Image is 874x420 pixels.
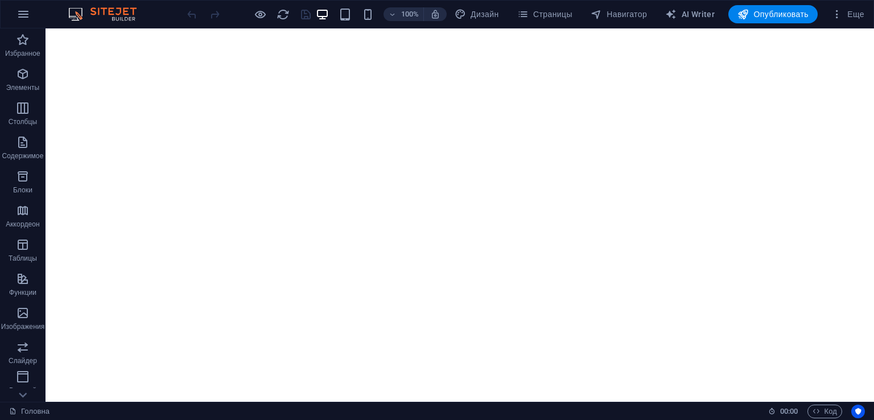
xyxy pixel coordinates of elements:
[661,5,719,23] button: AI Writer
[450,5,504,23] div: Дизайн (Ctrl+Alt+Y)
[813,405,837,418] span: Код
[586,5,652,23] button: Навигатор
[6,83,39,92] p: Элементы
[591,9,647,20] span: Навигатор
[6,220,40,229] p: Аккордеон
[807,405,842,418] button: Код
[277,8,290,21] i: Перезагрузить страницу
[253,7,267,21] button: Нажмите здесь, чтобы выйти из режима предварительного просмотра и продолжить редактирование
[827,5,869,23] button: Еще
[9,117,38,126] p: Столбцы
[5,49,40,58] p: Избранное
[9,288,36,297] p: Функции
[780,405,798,418] span: 00 00
[788,407,790,415] span: :
[9,356,37,365] p: Слайдер
[517,9,572,20] span: Страницы
[831,9,864,20] span: Еще
[513,5,577,23] button: Страницы
[450,5,504,23] button: Дизайн
[851,405,865,418] button: Usercentrics
[455,9,499,20] span: Дизайн
[665,9,715,20] span: AI Writer
[9,405,50,418] a: Щелкните для отмены выбора. Дважды щелкните, чтобы открыть Страницы
[737,9,809,20] span: Опубликовать
[768,405,798,418] h6: Время сеанса
[430,9,440,19] i: При изменении размера уровень масштабирования подстраивается автоматически в соответствии с выбра...
[728,5,818,23] button: Опубликовать
[13,186,32,195] p: Блоки
[384,7,424,21] button: 100%
[65,7,151,21] img: Editor Logo
[2,151,44,160] p: Содержимое
[1,322,45,331] p: Изображения
[276,7,290,21] button: reload
[401,7,419,21] h6: 100%
[9,254,37,263] p: Таблицы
